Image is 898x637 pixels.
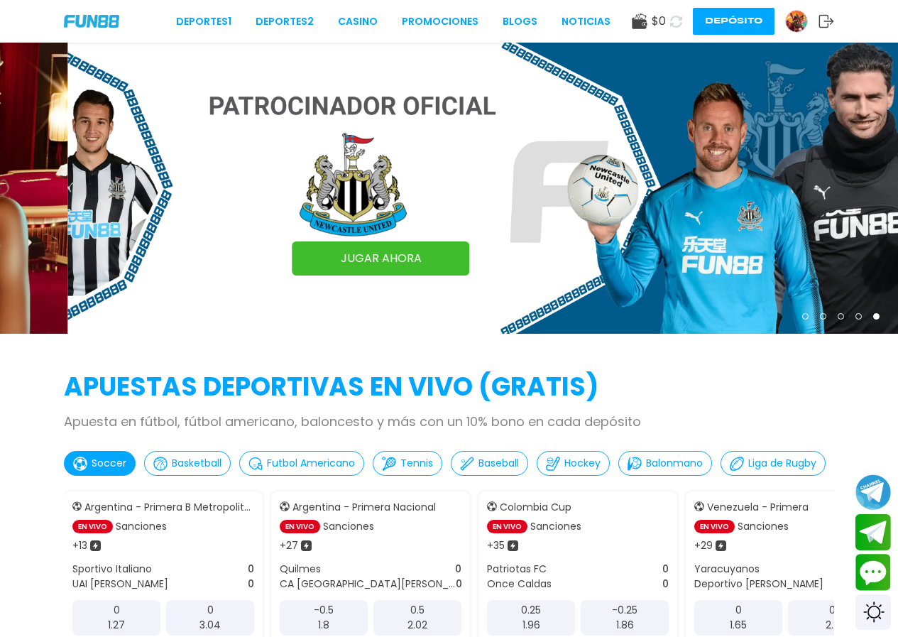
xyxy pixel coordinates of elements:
[855,514,891,551] button: Join telegram
[144,451,231,476] button: Basketball
[721,451,826,476] button: Liga de Rugby
[487,538,505,553] p: + 35
[280,520,320,533] p: EN VIVO
[735,603,742,618] p: 0
[612,603,637,618] p: -0.25
[72,577,168,592] p: UAI [PERSON_NAME]
[456,577,461,592] p: 0
[616,618,634,633] p: 1.86
[738,519,789,534] p: Sanciones
[855,554,891,591] button: Contact customer service
[172,456,221,471] p: Basketball
[114,603,120,618] p: 0
[64,412,834,431] p: Apuesta en fútbol, fútbol americano, baloncesto y más con un 10% bono en cada depósito
[748,456,816,471] p: Liga de Rugby
[694,577,823,592] p: Deportivo [PERSON_NAME]
[829,603,836,618] p: 0
[826,618,839,633] p: 2.2
[503,14,537,29] a: BLOGS
[248,562,254,577] p: 0
[487,577,552,592] p: Once Caldas
[785,10,818,33] a: Avatar
[537,451,610,476] button: Hockey
[646,456,703,471] p: Balonmano
[116,519,167,534] p: Sanciones
[280,538,298,553] p: + 27
[373,451,442,476] button: Tennis
[707,500,809,515] p: Venezuela - Primera
[292,500,436,515] p: Argentina - Primera Nacional
[652,13,666,30] span: $ 0
[662,577,669,592] p: 0
[451,451,528,476] button: Baseball
[108,618,125,633] p: 1.27
[530,519,581,534] p: Sanciones
[402,14,478,29] a: Promociones
[455,562,461,577] p: 0
[92,456,126,471] p: Soccer
[730,618,747,633] p: 1.65
[855,474,891,511] button: Join telegram channel
[487,520,527,533] p: EN VIVO
[64,368,834,406] h2: APUESTAS DEPORTIVAS EN VIVO (gratis)
[693,8,774,35] button: Depósito
[521,603,541,618] p: 0.25
[338,14,378,29] a: CASINO
[786,11,807,32] img: Avatar
[618,451,712,476] button: Balonmano
[314,603,334,618] p: -0.5
[280,577,456,592] p: CA [GEOGRAPHIC_DATA][PERSON_NAME]
[855,594,891,630] div: Switch theme
[694,520,735,533] p: EN VIVO
[292,241,470,276] a: JUGAR AHORA
[562,14,610,29] a: NOTICIAS
[207,603,214,618] p: 0
[176,14,231,29] a: Deportes1
[522,618,540,633] p: 1.96
[72,538,87,553] p: + 13
[478,456,519,471] p: Baseball
[407,618,427,633] p: 2.02
[248,577,254,592] p: 0
[662,562,669,577] p: 0
[239,451,364,476] button: Futbol Americano
[694,562,760,577] p: Yaracuyanos
[72,520,113,533] p: EN VIVO
[199,618,221,633] p: 3.04
[267,456,355,471] p: Futbol Americano
[64,15,119,27] img: Company Logo
[72,562,152,577] p: Sportivo Italiano
[256,14,314,29] a: Deportes2
[280,562,321,577] p: Quilmes
[323,519,374,534] p: Sanciones
[410,603,425,618] p: 0.5
[500,500,571,515] p: Colombia Cup
[487,562,547,577] p: Patriotas FC
[694,538,713,553] p: + 29
[64,451,136,476] button: Soccer
[400,456,433,471] p: Tennis
[564,456,601,471] p: Hockey
[84,500,254,515] p: Argentina - Primera B Metropolitana
[318,618,329,633] p: 1.8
